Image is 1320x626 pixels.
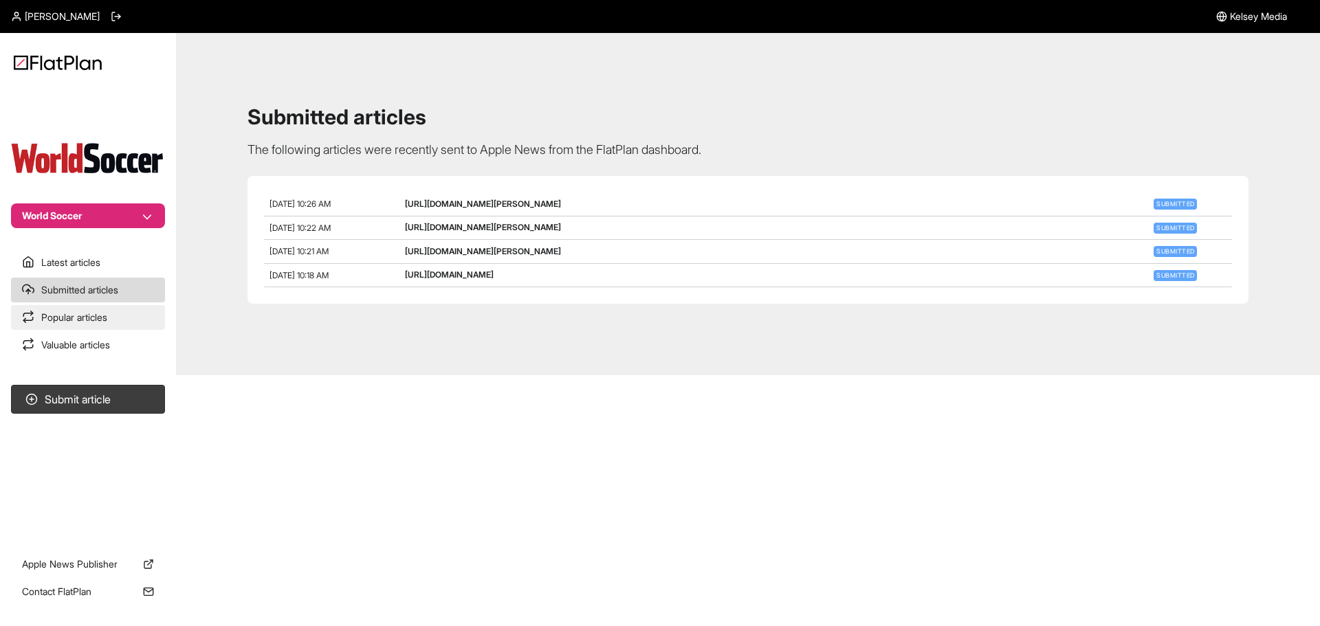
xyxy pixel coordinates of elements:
img: Logo [14,55,102,70]
a: Latest articles [11,250,165,275]
span: Submitted [1154,270,1197,281]
span: Submitted [1154,246,1197,257]
a: Submitted [1151,198,1200,208]
span: [DATE] 10:18 AM [269,270,329,280]
span: Submitted [1154,199,1197,210]
h1: Submitted articles [247,104,1248,129]
a: Submitted [1151,269,1200,280]
a: Valuable articles [11,333,165,357]
a: Submitted articles [11,278,165,302]
a: [URL][DOMAIN_NAME][PERSON_NAME] [405,246,561,256]
a: Submitted [1151,245,1200,256]
a: Popular articles [11,305,165,330]
span: Submitted [1154,223,1197,234]
a: [URL][DOMAIN_NAME] [405,269,494,280]
span: [DATE] 10:26 AM [269,199,331,209]
span: Kelsey Media [1230,10,1287,23]
a: Submitted [1151,222,1200,232]
button: World Soccer [11,203,165,228]
a: [URL][DOMAIN_NAME][PERSON_NAME] [405,199,561,209]
img: Publication Logo [11,141,165,176]
a: Apple News Publisher [11,552,165,577]
button: Submit article [11,385,165,414]
span: [PERSON_NAME] [25,10,100,23]
span: [DATE] 10:22 AM [269,223,331,233]
a: Contact FlatPlan [11,579,165,604]
span: [DATE] 10:21 AM [269,246,329,256]
a: [URL][DOMAIN_NAME][PERSON_NAME] [405,222,561,232]
a: [PERSON_NAME] [11,10,100,23]
p: The following articles were recently sent to Apple News from the FlatPlan dashboard. [247,140,1248,159]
